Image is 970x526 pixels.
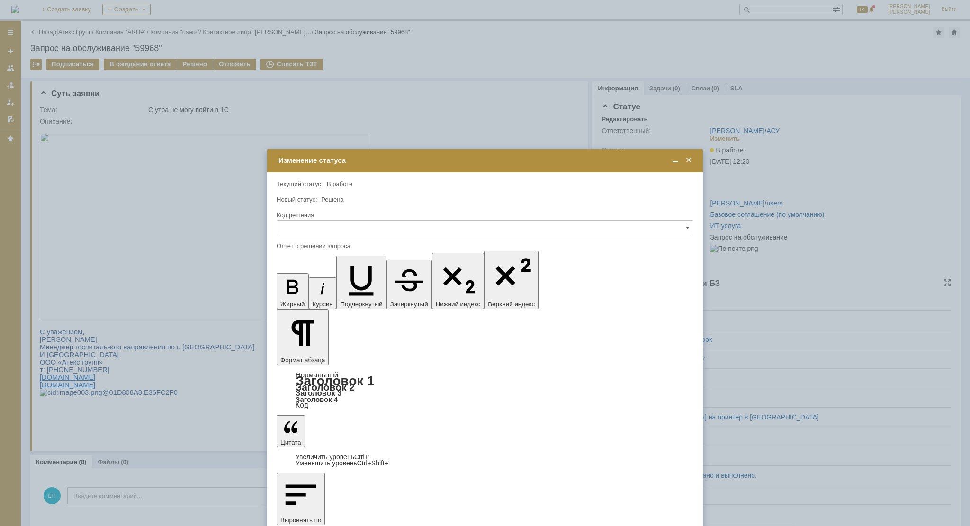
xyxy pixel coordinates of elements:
[357,459,390,467] span: Ctrl+Shift+'
[313,301,333,308] span: Курсив
[684,156,693,165] span: Закрыть
[354,453,370,461] span: Ctrl+'
[340,301,382,308] span: Подчеркнутый
[309,277,337,309] button: Курсив
[296,395,338,403] a: Заголовок 4
[277,273,309,309] button: Жирный
[390,301,428,308] span: Зачеркнутый
[277,243,692,249] div: Отчет о решении запроса
[386,260,432,309] button: Зачеркнутый
[671,156,680,165] span: Свернуть (Ctrl + M)
[277,473,325,525] button: Выровнять по
[296,371,338,379] a: Нормальный
[277,372,693,409] div: Формат абзаца
[296,459,390,467] a: Decrease
[296,389,341,397] a: Заголовок 3
[278,156,693,165] div: Изменение статуса
[436,301,481,308] span: Нижний индекс
[432,253,485,309] button: Нижний индекс
[277,454,693,466] div: Цитата
[277,415,305,447] button: Цитата
[280,517,321,524] span: Выровнять по
[336,256,386,309] button: Подчеркнутый
[296,453,370,461] a: Increase
[277,196,317,203] label: Новый статус:
[280,357,325,364] span: Формат абзаца
[296,374,375,388] a: Заголовок 1
[277,309,329,365] button: Формат абзаца
[488,301,535,308] span: Верхний индекс
[484,251,539,309] button: Верхний индекс
[296,401,308,410] a: Код
[327,180,352,187] span: В работе
[296,382,355,392] a: Заголовок 2
[321,196,343,203] span: Решена
[280,301,305,308] span: Жирный
[277,180,323,187] label: Текущий статус:
[280,439,301,446] span: Цитата
[277,212,692,218] div: Код решения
